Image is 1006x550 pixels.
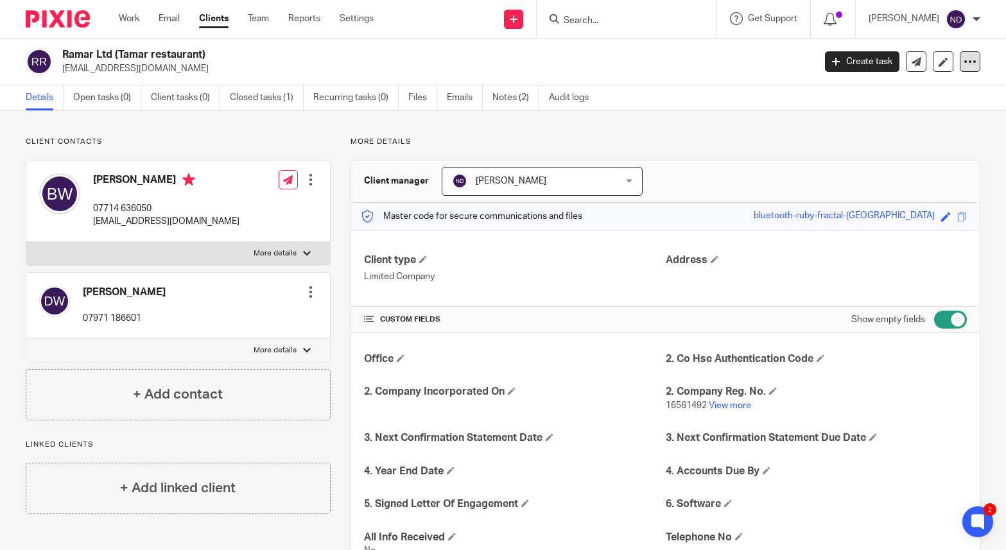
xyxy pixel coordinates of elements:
[26,85,64,110] a: Details
[254,345,297,356] p: More details
[754,209,935,224] div: bluetooth-ruby-fractal-[GEOGRAPHIC_DATA]
[62,48,657,62] h2: Ramar Ltd (Tamar restaurant)
[408,85,437,110] a: Files
[230,85,304,110] a: Closed tasks (1)
[340,12,374,25] a: Settings
[364,352,665,366] h4: Office
[869,12,939,25] p: [PERSON_NAME]
[120,478,236,498] h4: + Add linked client
[39,173,80,214] img: svg%3E
[182,173,195,186] i: Primary
[364,431,665,445] h4: 3. Next Confirmation Statement Date
[364,270,665,283] p: Limited Company
[666,465,967,478] h4: 4. Accounts Due By
[364,497,665,511] h4: 5. Signed Letter Of Engagement
[254,248,297,259] p: More details
[364,465,665,478] h4: 4. Year End Date
[447,85,483,110] a: Emails
[562,15,678,27] input: Search
[666,431,967,445] h4: 3. Next Confirmation Statement Due Date
[26,48,53,75] img: svg%3E
[159,12,180,25] a: Email
[549,85,598,110] a: Audit logs
[39,286,70,316] img: svg%3E
[26,440,331,450] p: Linked clients
[825,51,899,72] a: Create task
[93,202,239,215] p: 07714 636050
[984,503,996,516] div: 2
[26,10,90,28] img: Pixie
[248,12,269,25] a: Team
[709,401,751,410] a: View more
[364,175,429,187] h3: Client manager
[62,62,806,75] p: [EMAIL_ADDRESS][DOMAIN_NAME]
[83,286,166,299] h4: [PERSON_NAME]
[748,14,797,23] span: Get Support
[364,531,665,544] h4: All Info Received
[476,176,546,185] span: [PERSON_NAME]
[666,352,967,366] h4: 2. Co Hse Authentication Code
[313,85,399,110] a: Recurring tasks (0)
[364,385,665,399] h4: 2. Company Incorporated On
[199,12,229,25] a: Clients
[361,210,582,223] p: Master code for secure communications and files
[666,401,707,410] span: 16561492
[119,12,139,25] a: Work
[288,12,320,25] a: Reports
[26,137,331,147] p: Client contacts
[351,137,980,147] p: More details
[492,85,539,110] a: Notes (2)
[133,384,223,404] h4: + Add contact
[364,254,665,267] h4: Client type
[666,385,967,399] h4: 2. Company Reg. No.
[946,9,966,30] img: svg%3E
[151,85,220,110] a: Client tasks (0)
[73,85,141,110] a: Open tasks (0)
[93,173,239,189] h4: [PERSON_NAME]
[83,312,166,325] p: 07971 186601
[93,215,239,228] p: [EMAIL_ADDRESS][DOMAIN_NAME]
[666,531,967,544] h4: Telephone No
[364,314,665,325] h4: CUSTOM FIELDS
[666,254,967,267] h4: Address
[666,497,967,511] h4: 6. Software
[851,313,925,326] label: Show empty fields
[452,173,467,189] img: svg%3E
